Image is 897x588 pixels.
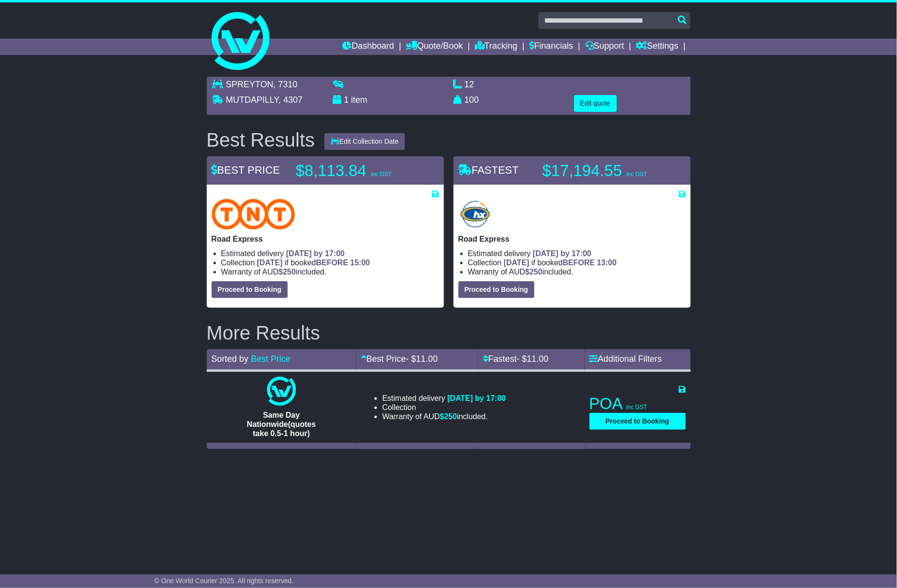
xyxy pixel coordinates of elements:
[279,95,303,105] span: , 4307
[212,199,295,230] img: TNT Domestic: Road Express
[251,354,291,364] a: Best Price
[585,39,624,55] a: Support
[351,95,368,105] span: item
[543,161,663,180] p: $17,194.55
[458,164,519,176] span: FASTEST
[382,394,506,403] li: Estimated delivery
[361,354,438,364] a: Best Price- $11.00
[257,259,282,267] span: [DATE]
[504,259,616,267] span: if booked
[212,234,439,244] p: Road Express
[589,354,662,364] a: Additional Filters
[458,199,493,230] img: Hunter Express: Road Express
[530,268,543,276] span: 250
[525,268,543,276] span: $
[283,268,296,276] span: 250
[458,281,535,298] button: Proceed to Booking
[447,394,506,402] span: [DATE] by 17:00
[533,249,592,258] span: [DATE] by 17:00
[406,354,438,364] span: - $
[465,95,479,105] span: 100
[574,95,617,112] button: Edit quote
[279,268,296,276] span: $
[207,322,691,343] h2: More Results
[504,259,529,267] span: [DATE]
[154,577,294,585] span: © One World Courier 2025. All rights reserved.
[350,259,370,267] span: 15:00
[267,377,296,406] img: One World Courier: Same Day Nationwide(quotes take 0.5-1 hour)
[563,259,595,267] span: BEFORE
[316,259,348,267] span: BEFORE
[483,354,549,364] a: Fastest- $11.00
[468,249,686,258] li: Estimated delivery
[221,267,439,276] li: Warranty of AUD included.
[212,164,280,176] span: BEST PRICE
[527,354,549,364] span: 11.00
[475,39,517,55] a: Tracking
[324,133,405,150] button: Edit Collection Date
[221,258,439,267] li: Collection
[286,249,345,258] span: [DATE] by 17:00
[597,259,617,267] span: 13:00
[226,95,279,105] span: MUTDAPILLY
[382,403,506,412] li: Collection
[468,258,686,267] li: Collection
[444,412,457,421] span: 250
[202,129,320,150] div: Best Results
[627,404,647,410] span: inc GST
[416,354,438,364] span: 11.00
[221,249,439,258] li: Estimated delivery
[296,161,416,180] p: $8,113.84
[589,394,686,413] p: POA
[465,80,474,89] span: 12
[458,234,686,244] p: Road Express
[344,95,349,105] span: 1
[257,259,370,267] span: if booked
[406,39,463,55] a: Quote/Book
[529,39,573,55] a: Financials
[371,171,391,178] span: inc GST
[517,354,549,364] span: - $
[627,171,647,178] span: inc GST
[636,39,679,55] a: Settings
[212,354,249,364] span: Sorted by
[212,281,288,298] button: Proceed to Booking
[468,267,686,276] li: Warranty of AUD included.
[226,80,274,89] span: SPREYTON
[440,412,457,421] span: $
[343,39,394,55] a: Dashboard
[273,80,297,89] span: , 7310
[589,413,686,430] button: Proceed to Booking
[382,412,506,421] li: Warranty of AUD included.
[247,411,316,438] span: Same Day Nationwide(quotes take 0.5-1 hour)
